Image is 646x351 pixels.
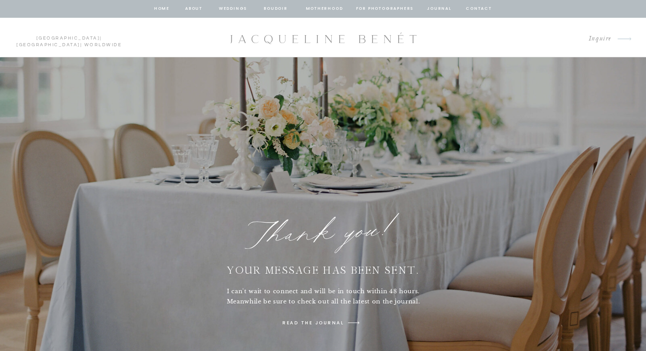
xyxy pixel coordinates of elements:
a: Your message has been sent. [217,263,430,283]
a: contact [465,5,493,13]
a: BOUDOIR [263,5,289,13]
a: Weddings [218,5,248,13]
a: journal [426,5,453,13]
a: for photographers [356,5,414,13]
a: about [185,5,203,13]
iframe: M5rKu4kUTh4 [222,84,425,201]
a: Motherhood [306,5,343,13]
h1: Thank you! [231,215,415,258]
a: [GEOGRAPHIC_DATA] [16,43,80,47]
p: | | Worldwide [12,35,126,40]
a: Inquire [582,33,611,45]
a: read the JOURNAL [279,319,348,327]
a: home [154,5,170,13]
h1: I can't wait to connect and will be in touch within 48 hours. Meanwhile be sure to check out all ... [221,286,426,309]
a: [GEOGRAPHIC_DATA] [36,36,100,40]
